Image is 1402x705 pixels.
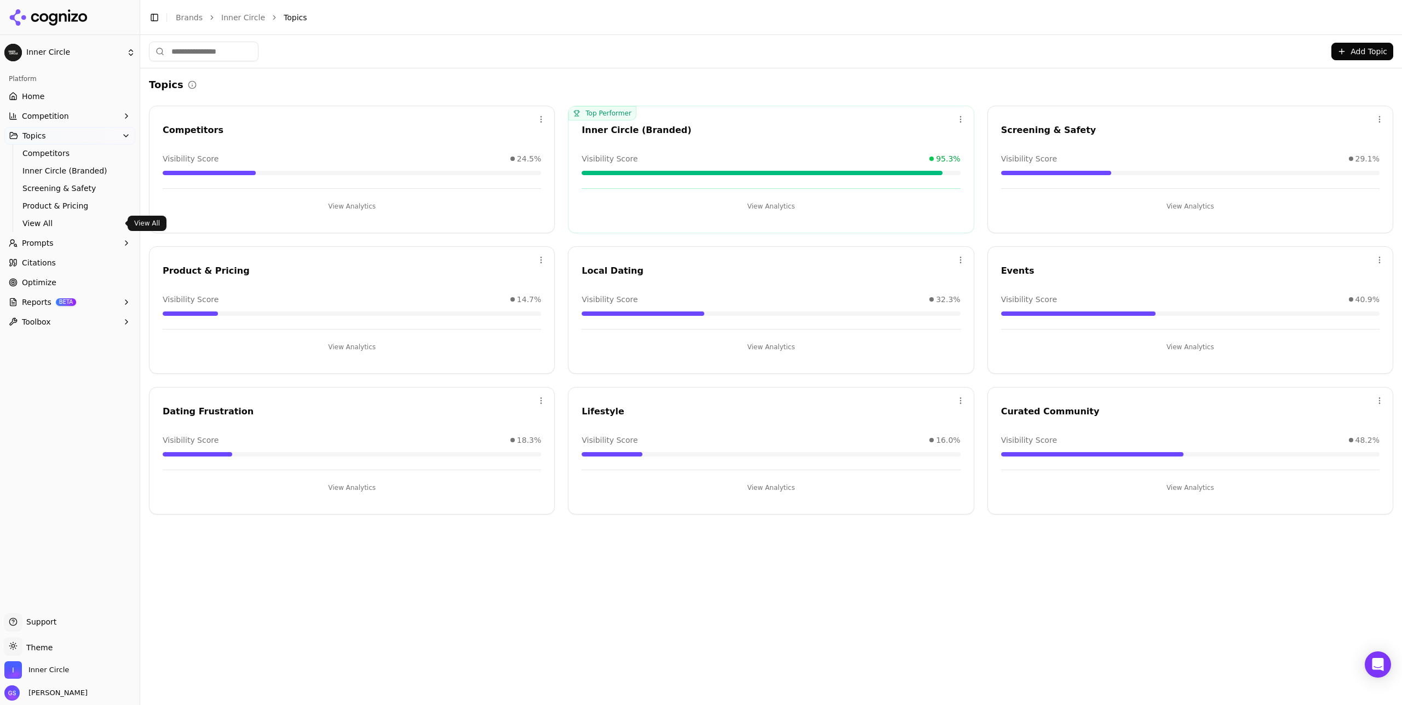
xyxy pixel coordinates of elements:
[582,198,960,215] button: View Analytics
[582,264,960,278] div: Local Dating
[18,163,122,178] a: Inner Circle (Branded)
[18,181,122,196] a: Screening & Safety
[582,479,960,496] button: View Analytics
[517,153,541,164] span: 24.5%
[4,661,22,679] img: Inner Circle
[22,643,53,652] span: Theme
[1001,338,1380,356] button: View Analytics
[56,298,76,306] span: BETA
[284,12,307,23] span: Topics
[1355,153,1380,164] span: 29.1%
[18,198,122,213] a: Product & Pricing
[176,13,203,22] a: Brands
[568,106,636,120] span: Top Performer
[1355,435,1380,446] span: 48.2%
[163,198,541,215] button: View Analytics
[28,665,69,675] span: Inner Circle
[163,124,541,137] div: Competitors
[163,479,541,496] button: View Analytics
[1001,294,1057,305] span: Visibility Score
[517,435,541,446] span: 18.3%
[936,153,960,164] span: 95.3%
[149,77,183,93] h2: Topics
[22,297,51,308] span: Reports
[1001,435,1057,446] span: Visibility Score
[24,688,88,698] span: [PERSON_NAME]
[4,661,69,679] button: Open organization switcher
[4,313,135,331] button: Toolbox
[582,435,637,446] span: Visibility Score
[22,130,46,141] span: Topics
[4,685,88,701] button: Open user button
[4,274,135,291] a: Optimize
[1365,651,1391,678] div: Open Intercom Messenger
[22,316,51,327] span: Toolbox
[582,405,960,418] div: Lifestyle
[163,264,541,278] div: Product & Pricing
[1001,405,1380,418] div: Curated Community
[163,435,219,446] span: Visibility Score
[1355,294,1380,305] span: 40.9%
[22,277,56,288] span: Optimize
[582,338,960,356] button: View Analytics
[1001,124,1380,137] div: Screening & Safety
[22,257,56,268] span: Citations
[582,153,637,164] span: Visibility Score
[4,88,135,105] a: Home
[1001,264,1380,278] div: Events
[134,219,160,228] p: View All
[1331,43,1393,60] button: Add Topic
[1001,153,1057,164] span: Visibility Score
[22,111,69,122] span: Competition
[163,338,541,356] button: View Analytics
[22,91,44,102] span: Home
[582,294,637,305] span: Visibility Score
[22,616,56,627] span: Support
[22,218,118,229] span: View All
[4,293,135,311] button: ReportsBETA
[936,435,960,446] span: 16.0%
[936,294,960,305] span: 32.3%
[517,294,541,305] span: 14.7%
[22,165,118,176] span: Inner Circle (Branded)
[163,153,219,164] span: Visibility Score
[1001,198,1380,215] button: View Analytics
[163,294,219,305] span: Visibility Score
[22,238,54,249] span: Prompts
[4,685,20,701] img: Gustavo Sivadon
[4,44,22,61] img: Inner Circle
[22,200,118,211] span: Product & Pricing
[1001,479,1380,496] button: View Analytics
[4,70,135,88] div: Platform
[163,405,541,418] div: Dating Frustration
[22,183,118,194] span: Screening & Safety
[176,12,1371,23] nav: breadcrumb
[4,254,135,271] a: Citations
[22,148,118,159] span: Competitors
[18,146,122,161] a: Competitors
[4,107,135,125] button: Competition
[4,234,135,252] button: Prompts
[26,48,122,57] span: Inner Circle
[4,127,135,145] button: Topics
[582,124,960,137] div: Inner Circle (Branded)
[18,216,122,231] a: View All
[221,12,265,23] a: Inner Circle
